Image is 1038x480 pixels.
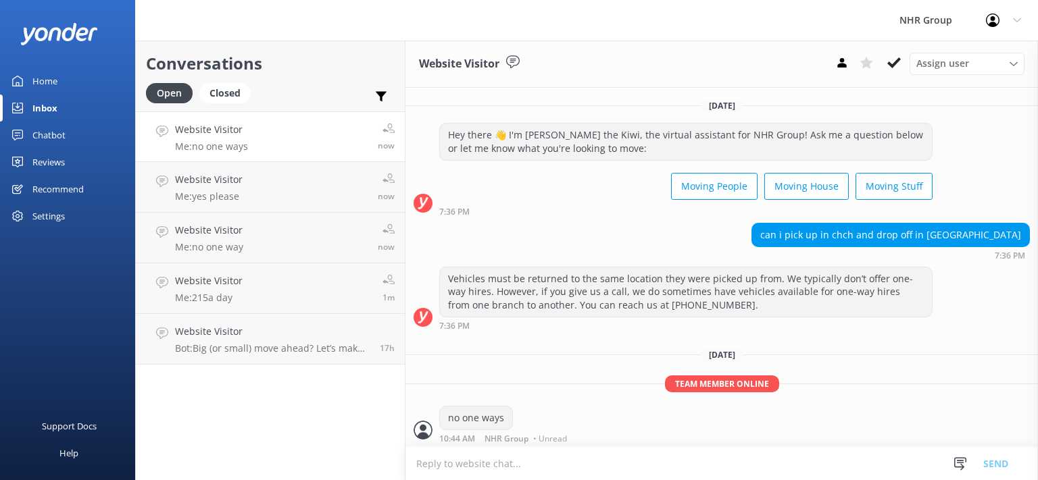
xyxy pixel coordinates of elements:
[671,173,758,200] button: Moving People
[380,342,395,354] span: Sep 11 2025 05:22pm (UTC +12:00) Pacific/Auckland
[701,100,743,111] span: [DATE]
[910,53,1024,74] div: Assign User
[439,207,933,216] div: Sep 11 2025 07:36pm (UTC +12:00) Pacific/Auckland
[439,435,475,443] strong: 10:44 AM
[59,439,78,466] div: Help
[32,95,57,122] div: Inbox
[136,213,405,263] a: Website VisitorMe:no one waynow
[665,375,779,392] span: Team member online
[439,433,570,443] div: Sep 12 2025 10:44am (UTC +12:00) Pacific/Auckland
[32,176,84,203] div: Recommend
[439,322,470,330] strong: 7:36 PM
[146,51,395,76] h2: Conversations
[175,122,248,137] h4: Website Visitor
[440,406,512,429] div: no one ways
[440,267,932,317] div: Vehicles must be returned to the same location they were picked up from. We typically don’t offer...
[20,23,98,45] img: yonder-white-logo.png
[856,173,933,200] button: Moving Stuff
[175,223,243,238] h4: Website Visitor
[136,263,405,314] a: Website VisitorMe:215a day1m
[146,85,199,100] a: Open
[439,208,470,216] strong: 7:36 PM
[378,241,395,252] span: Sep 12 2025 10:43am (UTC +12:00) Pacific/Auckland
[32,68,57,95] div: Home
[439,321,933,330] div: Sep 11 2025 07:36pm (UTC +12:00) Pacific/Auckland
[751,250,1030,260] div: Sep 11 2025 07:36pm (UTC +12:00) Pacific/Auckland
[136,314,405,365] a: Website VisitorBot:Big (or small) move ahead? Let’s make sure you’ve got the right wheels. Take o...
[199,85,257,100] a: Closed
[419,55,499,73] h3: Website Visitor
[175,273,243,288] h4: Website Visitor
[440,124,932,159] div: Hey there 👋 I'm [PERSON_NAME] the Kiwi, the virtual assistant for NHR Group! Ask me a question be...
[32,122,66,149] div: Chatbot
[382,292,395,303] span: Sep 12 2025 10:43am (UTC +12:00) Pacific/Auckland
[533,435,567,443] span: • Unread
[701,349,743,361] span: [DATE]
[146,83,193,103] div: Open
[378,140,395,151] span: Sep 12 2025 10:44am (UTC +12:00) Pacific/Auckland
[175,140,248,153] p: Me: no one ways
[378,190,395,202] span: Sep 12 2025 10:43am (UTC +12:00) Pacific/Auckland
[175,324,370,339] h4: Website Visitor
[752,223,1029,246] div: can i pick up in chch and drop off in [GEOGRAPHIC_DATA]
[995,252,1025,260] strong: 7:36 PM
[136,111,405,162] a: Website VisitorMe:no one waysnow
[485,435,528,443] span: NHR Group
[199,83,251,103] div: Closed
[32,149,65,176] div: Reviews
[175,172,243,187] h4: Website Visitor
[916,56,969,71] span: Assign user
[32,203,65,230] div: Settings
[42,412,97,439] div: Support Docs
[175,190,243,203] p: Me: yes please
[175,241,243,253] p: Me: no one way
[175,292,243,304] p: Me: 215a day
[175,342,370,354] p: Bot: Big (or small) move ahead? Let’s make sure you’ve got the right wheels. Take our quick quiz ...
[764,173,849,200] button: Moving House
[136,162,405,213] a: Website VisitorMe:yes pleasenow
